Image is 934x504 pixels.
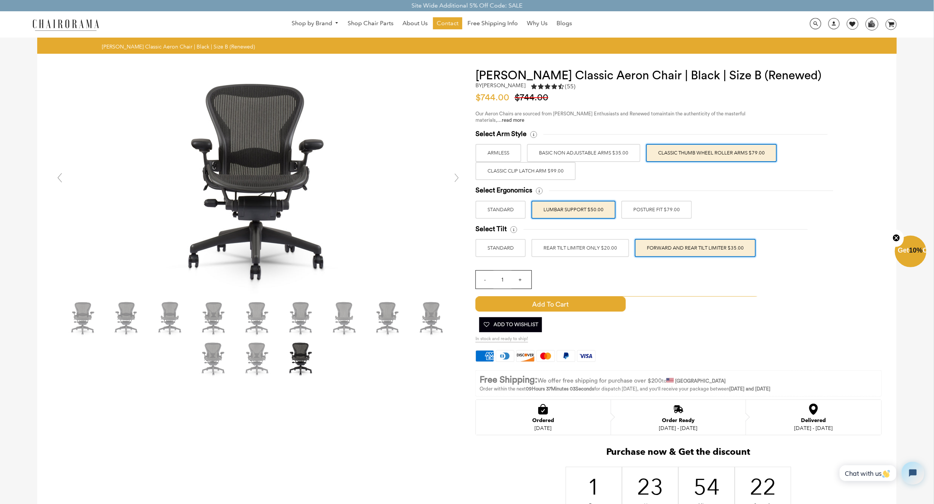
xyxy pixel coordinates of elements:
label: STANDARD [475,239,526,257]
div: [DATE] - [DATE] [659,425,698,431]
span: 10% [909,247,923,254]
span: Get Off [898,247,932,254]
button: Add to Cart [475,297,760,312]
label: ARMLESS [475,144,521,162]
div: [DATE] - [DATE] [795,425,833,431]
a: read more [502,118,524,123]
img: Herman Miller Classic Aeron Chair | Black | Size B (Renewed) - chairorama [195,300,233,337]
strong: Free Shipping: [480,375,537,384]
div: Get10%OffClose teaser [895,236,926,268]
img: Herman Miller Classic Aeron Chair | Black | Size B (Renewed) - chairorama [195,340,233,378]
a: Blogs [553,17,576,29]
span: 09Hours 37Minutes 03Seconds [526,386,594,391]
label: Classic Thumb Wheel Roller Arms $79.00 [646,144,777,162]
span: $744.00 [515,93,552,102]
span: Select Arm Style [475,130,527,138]
a: Contact [433,17,462,29]
div: Ordered [532,418,554,424]
img: Herman Miller Classic Aeron Chair [282,340,320,378]
p: to [480,374,878,386]
input: + [511,271,529,289]
label: REAR TILT LIMITER ONLY $20.00 [531,239,629,257]
div: [DATE] [532,425,554,431]
span: We offer free shipping for purchase over $200 [537,378,662,384]
img: WhatsApp_Image_2024-07-12_at_16.23.01.webp [866,18,878,29]
a: Shop by Brand [288,18,343,29]
a: Free Shipping Info [464,17,522,29]
img: Herman Miller Classic Aeron Chair | Black | Size B (Renewed) - chairorama [151,300,189,337]
img: Herman Miller Classic Aeron Chair | Black | Size B (Renewed) - chairorama [369,300,407,337]
span: About Us [403,20,428,27]
img: Herman Miller Classic Aeron Chair | Black | Size B (Renewed) - chairorama [326,300,363,337]
label: FORWARD AND REAR TILT LIMITER $35.00 [635,239,756,257]
img: DSC_4461_grande.jpg [145,69,371,294]
div: 54 [701,472,713,501]
a: 4.5 rating (55 votes) [531,82,575,92]
img: Herman Miller Classic Aeron Chair | Black | Size B (Renewed) - chairorama [239,340,276,378]
span: Our Aeron Chairs are sourced from [PERSON_NAME] Enthusiasts and Renewed to [475,111,655,116]
img: Herman Miller Classic Aeron Chair | Black | Size B (Renewed) - chairorama [282,300,320,337]
nav: DesktopNavigation [135,17,729,31]
label: Classic Clip Latch Arm $99.00 [475,162,576,180]
strong: [GEOGRAPHIC_DATA] [675,378,726,383]
div: Order Ready [659,418,698,424]
div: Delivered [795,418,833,424]
div: 22 [757,472,769,501]
span: Blogs [557,20,572,27]
span: [PERSON_NAME] Classic Aeron Chair | Black | Size B (Renewed) [102,43,255,50]
span: $744.00 [475,93,513,102]
a: About Us [399,17,431,29]
div: 4.5 rating (55 votes) [531,82,575,91]
button: Close teaser [889,230,904,247]
span: Add to Cart [475,297,626,312]
strong: [DATE] and [DATE] [729,386,771,391]
span: Shop Chair Parts [348,20,394,27]
div: 1 [588,472,600,501]
span: Why Us [527,20,548,27]
span: Add To Wishlist [483,317,538,332]
nav: breadcrumbs [102,43,257,50]
label: LUMBAR SUPPORT $50.00 [531,201,616,219]
iframe: Tidio Chat [831,456,931,491]
span: (55) [565,83,575,91]
span: In stock and ready to ship! [475,336,528,342]
img: chairorama [28,18,103,31]
div: 23 [644,472,657,501]
a: Shop Chair Parts [344,17,397,29]
p: Order within the next for dispatch [DATE], and you'll receive your package between [480,386,878,392]
span: Select Ergonomics [475,186,532,195]
h1: [PERSON_NAME] Classic Aeron Chair | Black | Size B (Renewed) [475,69,882,82]
label: POSTURE FIT $79.00 [621,201,692,219]
a: Why Us [523,17,551,29]
label: STANDARD [475,201,526,219]
h2: by [475,82,525,89]
h2: Purchase now & Get the discount [475,446,882,461]
span: Free Shipping Info [468,20,518,27]
span: Contact [437,20,459,27]
img: Herman Miller Classic Aeron Chair | Black | Size B (Renewed) - chairorama [413,300,451,337]
span: Select Tilt [475,225,507,233]
img: Herman Miller Classic Aeron Chair | Black | Size B (Renewed) - chairorama [64,300,102,337]
label: BASIC NON ADJUSTABLE ARMS $35.00 [527,144,640,162]
button: Add To Wishlist [479,317,542,332]
img: Herman Miller Classic Aeron Chair | Black | Size B (Renewed) - chairorama [239,300,276,337]
img: Herman Miller Classic Aeron Chair | Black | Size B (Renewed) - chairorama [108,300,145,337]
input: - [476,271,494,289]
a: [PERSON_NAME] [482,82,525,89]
